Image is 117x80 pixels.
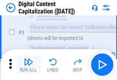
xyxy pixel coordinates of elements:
[47,68,59,72] div: Undo
[18,0,89,15] div: Digital Content Capitalization ([DATE])
[92,5,98,11] img: Support
[20,68,37,72] div: Run All
[102,3,111,12] img: Settings menu
[65,55,90,74] button: Skip
[16,55,41,74] button: Run All
[18,29,24,35] span: # 3
[73,57,82,67] img: Skip
[73,68,82,72] div: Skip
[6,3,15,12] img: Back
[41,55,65,74] button: Undo
[48,57,58,67] img: Undo
[36,11,67,20] div: Import Sheet
[96,58,108,71] img: Main button
[29,44,89,53] div: TrailBalanceFlat - imported
[24,57,33,67] img: Run All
